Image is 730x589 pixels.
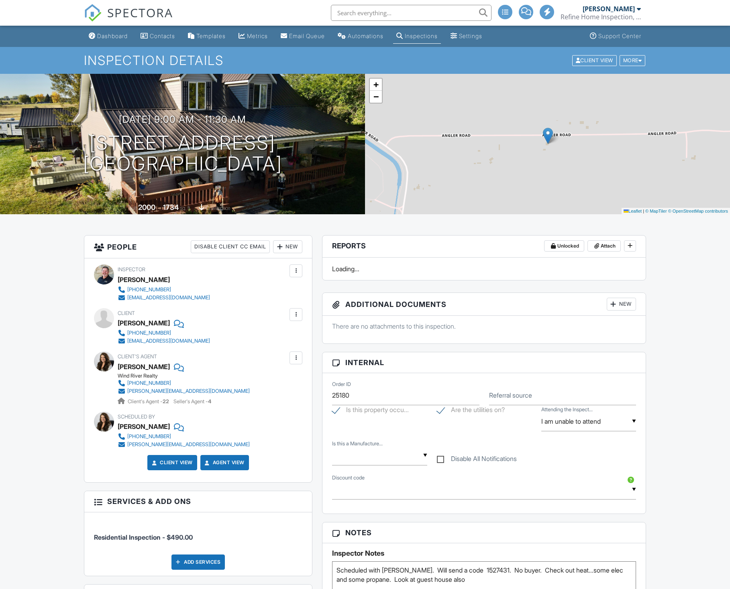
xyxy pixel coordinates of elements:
label: Is this a Manufactured Home? [332,440,383,447]
a: Templates [185,29,229,44]
div: [EMAIL_ADDRESS][DOMAIN_NAME] [127,338,210,344]
a: [PERSON_NAME][EMAIL_ADDRESS][DOMAIN_NAME] [118,441,250,449]
a: [EMAIL_ADDRESS][DOMAIN_NAME] [118,337,210,345]
div: 2000 [138,203,155,211]
div: [PERSON_NAME] [118,317,170,329]
span: Scheduled By [118,414,155,420]
div: [PHONE_NUMBER] [127,433,171,440]
div: [EMAIL_ADDRESS][DOMAIN_NAME] [127,294,210,301]
a: [EMAIL_ADDRESS][DOMAIN_NAME] [118,294,210,302]
div: Dashboard [97,32,128,39]
div: [PHONE_NUMBER] [127,286,171,293]
div: [PERSON_NAME] [583,5,635,13]
div: 1734 [163,203,179,211]
div: New [273,240,302,253]
h5: Inspector Notes [332,549,636,557]
a: Contacts [137,29,178,44]
div: [PERSON_NAME][EMAIL_ADDRESS][DOMAIN_NAME] [127,441,250,448]
h1: Inspection Details [84,53,646,67]
h1: [STREET_ADDRESS] [GEOGRAPHIC_DATA] [83,132,282,175]
div: Metrics [247,32,268,39]
div: Refine Home Inspection, LLC [561,13,641,21]
a: [PHONE_NUMBER] [118,329,210,337]
div: [PERSON_NAME][EMAIL_ADDRESS][DOMAIN_NAME] [127,388,250,394]
span: Client [118,310,135,316]
div: Support Center [598,32,641,39]
label: Referral source [489,391,532,400]
a: [PHONE_NUMBER] [118,379,250,387]
span: crawlspace [206,205,230,211]
a: Client View [571,57,619,63]
span: | [643,209,644,213]
a: Leaflet [624,209,642,213]
label: Discount code [332,474,365,481]
span: SPECTORA [107,4,173,21]
div: [PERSON_NAME] [118,420,170,433]
a: SPECTORA [84,11,173,28]
div: Templates [196,32,226,39]
h3: [DATE] 9:00 am - 11:30 am [119,114,246,125]
span: − [373,91,379,102]
label: Attending the Inspection? [541,406,593,413]
div: Contacts [150,32,175,39]
a: Inspections [393,29,441,44]
span: Client's Agent - [128,398,170,404]
div: New [607,298,636,311]
span: sq. ft. [180,205,191,211]
img: The Best Home Inspection Software - Spectora [84,4,102,22]
h3: Internal [322,352,646,373]
input: Search everything... [331,5,491,21]
div: [PHONE_NUMBER] [127,380,171,386]
a: Zoom in [370,79,382,91]
span: Seller's Agent - [173,398,211,404]
div: Settings [459,32,482,39]
a: Dashboard [86,29,131,44]
div: More [620,55,646,66]
img: Marker [543,128,553,144]
strong: 22 [163,398,169,404]
a: [PERSON_NAME][EMAIL_ADDRESS][DOMAIN_NAME] [118,387,250,395]
a: Support Center [587,29,644,44]
a: Email Queue [277,29,328,44]
h3: People [84,236,312,258]
div: [PERSON_NAME] [118,274,170,286]
span: Residential Inspection - $490.00 [94,533,193,541]
a: © MapTiler [645,209,667,213]
a: [PHONE_NUMBER] [118,286,210,294]
label: Order ID [332,381,351,388]
div: Wind River Realty [118,373,256,379]
a: Agent View [203,459,245,467]
span: Built [128,205,137,211]
h3: Notes [322,522,646,543]
span: Inspector [118,266,145,272]
a: Client View [150,459,193,467]
strong: 4 [208,398,211,404]
a: Settings [447,29,485,44]
p: There are no attachments to this inspection. [332,322,636,331]
h3: Additional Documents [322,293,646,316]
label: Are the utilities on? [437,406,505,416]
label: Disable All Notifications [437,455,517,465]
a: © OpenStreetMap contributors [668,209,728,213]
a: [PHONE_NUMBER] [118,433,250,441]
div: Automations [348,32,383,39]
a: Automations (Advanced) [334,29,387,44]
li: Service: Residential Inspection [94,518,302,548]
div: Disable Client CC Email [191,240,270,253]
div: Inspections [405,32,438,39]
span: + [373,79,379,89]
div: Client View [572,55,617,66]
a: [PERSON_NAME] [118,361,170,373]
label: Is this property occupied? [332,406,409,416]
div: [PHONE_NUMBER] [127,330,171,336]
div: Email Queue [289,32,325,39]
h3: Services & Add ons [84,491,312,512]
a: Metrics [235,29,271,44]
a: Zoom out [370,91,382,103]
div: Add Services [171,554,225,570]
span: Client's Agent [118,353,157,359]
